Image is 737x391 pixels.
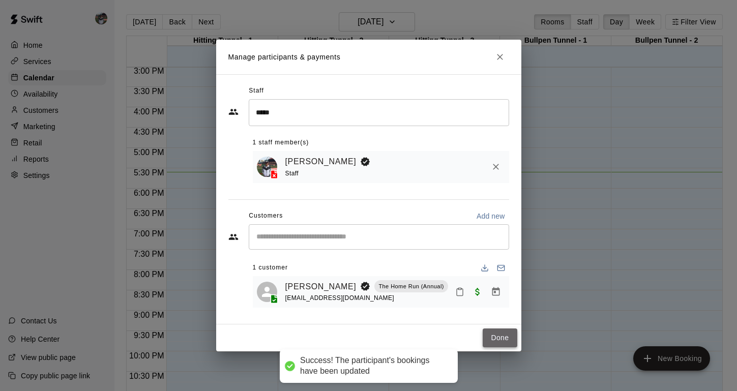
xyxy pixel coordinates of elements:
svg: Booking Owner [360,281,370,291]
p: The Home Run (Annual) [378,282,444,291]
p: Manage participants & payments [228,52,341,63]
span: Customers [249,208,283,224]
span: [EMAIL_ADDRESS][DOMAIN_NAME] [285,294,395,302]
div: Leighton Finnegan [257,282,277,302]
a: [PERSON_NAME] [285,155,357,168]
span: Staff [249,83,263,99]
div: Search staff [249,99,509,126]
div: Start typing to search customers... [249,224,509,250]
svg: Customers [228,232,239,242]
span: Paid with Card [468,287,487,295]
p: Add new [477,211,505,221]
div: Success! The participant's bookings have been updated [300,355,448,377]
span: 1 staff member(s) [253,135,309,151]
button: Add new [473,208,509,224]
button: Mark attendance [451,283,468,300]
span: 1 customer [253,260,288,276]
button: Close [491,48,509,66]
a: [PERSON_NAME] [285,280,357,293]
span: Staff [285,170,299,177]
button: Remove [487,158,505,176]
button: Email participants [493,260,509,276]
svg: Booking Owner [360,157,370,167]
svg: Staff [228,107,239,117]
img: Reece Blay [257,157,277,177]
button: Manage bookings & payment [487,283,505,301]
button: Done [483,328,517,347]
button: Download list [477,260,493,276]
